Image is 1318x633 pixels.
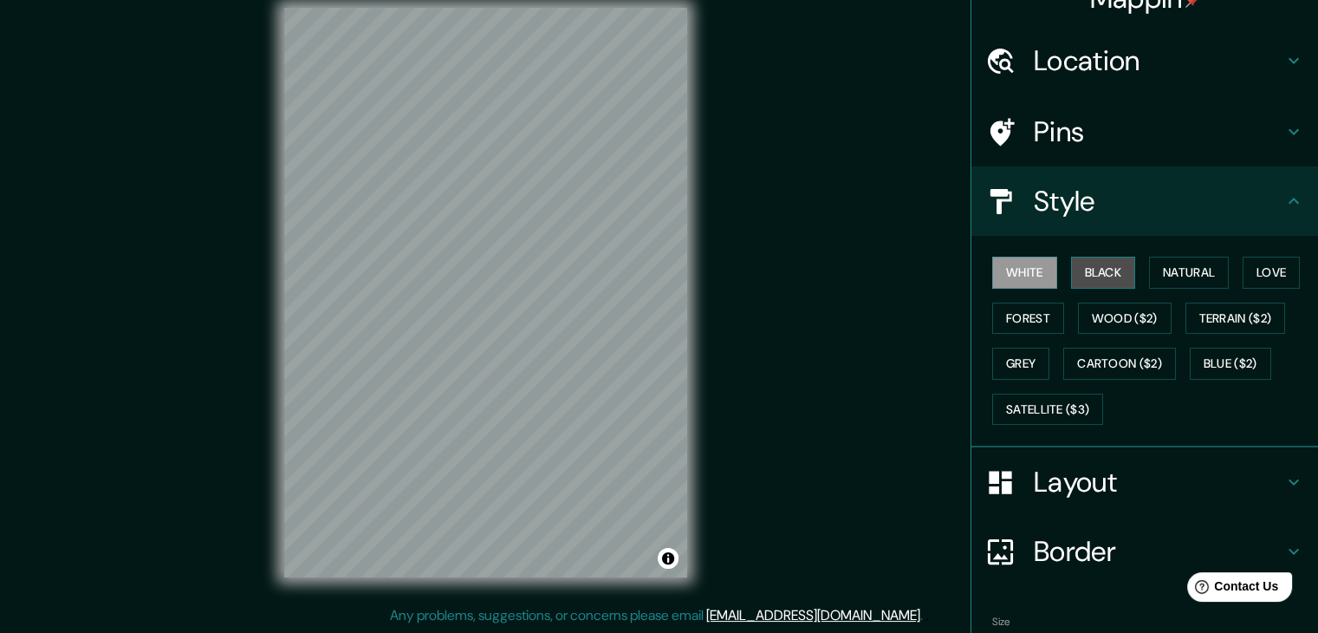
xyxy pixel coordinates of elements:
[1164,565,1299,614] iframe: Help widget launcher
[1034,184,1283,219] h4: Style
[992,348,1049,380] button: Grey
[992,303,1064,335] button: Forest
[658,548,678,569] button: Toggle attribution
[925,605,929,626] div: .
[706,606,920,624] a: [EMAIL_ADDRESS][DOMAIN_NAME]
[971,97,1318,166] div: Pins
[1034,43,1283,78] h4: Location
[971,166,1318,236] div: Style
[1034,534,1283,569] h4: Border
[1190,348,1271,380] button: Blue ($2)
[390,605,923,626] p: Any problems, suggestions, or concerns please email .
[1185,303,1286,335] button: Terrain ($2)
[1078,303,1172,335] button: Wood ($2)
[1149,257,1229,289] button: Natural
[1243,257,1300,289] button: Love
[923,605,925,626] div: .
[1071,257,1136,289] button: Black
[284,8,687,578] canvas: Map
[971,517,1318,586] div: Border
[1034,465,1283,499] h4: Layout
[971,26,1318,95] div: Location
[971,447,1318,517] div: Layout
[1034,114,1283,149] h4: Pins
[992,615,1010,630] label: Size
[1063,348,1176,380] button: Cartoon ($2)
[992,257,1057,289] button: White
[992,394,1103,426] button: Satellite ($3)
